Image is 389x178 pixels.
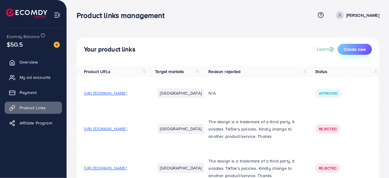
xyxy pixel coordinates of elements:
span: Reason rejected [208,68,240,75]
li: [GEOGRAPHIC_DATA] [157,124,204,134]
a: Product Links [5,102,62,114]
span: Status [315,68,328,75]
span: Affiliate Program [20,120,52,126]
span: Approved [319,91,338,96]
span: [URL][DOMAIN_NAME] [84,126,127,132]
a: Learn [317,46,335,53]
button: Create new [338,44,372,55]
span: [URL][DOMAIN_NAME] [84,165,127,171]
a: Payment [5,86,62,99]
img: menu [54,12,61,19]
a: [PERSON_NAME] [333,11,379,19]
span: My ad accounts [20,74,51,80]
h4: Your product links [84,46,135,53]
span: [URL][DOMAIN_NAME] [84,90,127,96]
span: Ecomdy Balance [7,33,40,40]
span: $50.5 [7,40,23,49]
span: Rejected [319,166,337,171]
a: Overview [5,56,62,68]
img: image [54,42,60,48]
p: [PERSON_NAME] [346,12,379,19]
span: Payment [20,89,37,96]
img: logo [6,9,47,18]
span: Create new [344,46,366,52]
span: Overview [20,59,38,65]
a: My ad accounts [5,71,62,83]
h3: Product links management [77,11,169,20]
li: [GEOGRAPHIC_DATA] [157,88,204,98]
span: Rejected [319,126,337,131]
span: N/A [208,90,215,96]
span: Product URLs [84,68,110,75]
span: Product Links [20,105,46,111]
li: [GEOGRAPHIC_DATA] [157,163,204,173]
a: Affiliate Program [5,117,62,129]
span: Target markets [155,68,184,75]
p: The design is a trademark of a third party. It violates TikTok's policies. Kindly change to anoth... [208,118,301,140]
iframe: Chat [363,151,384,173]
